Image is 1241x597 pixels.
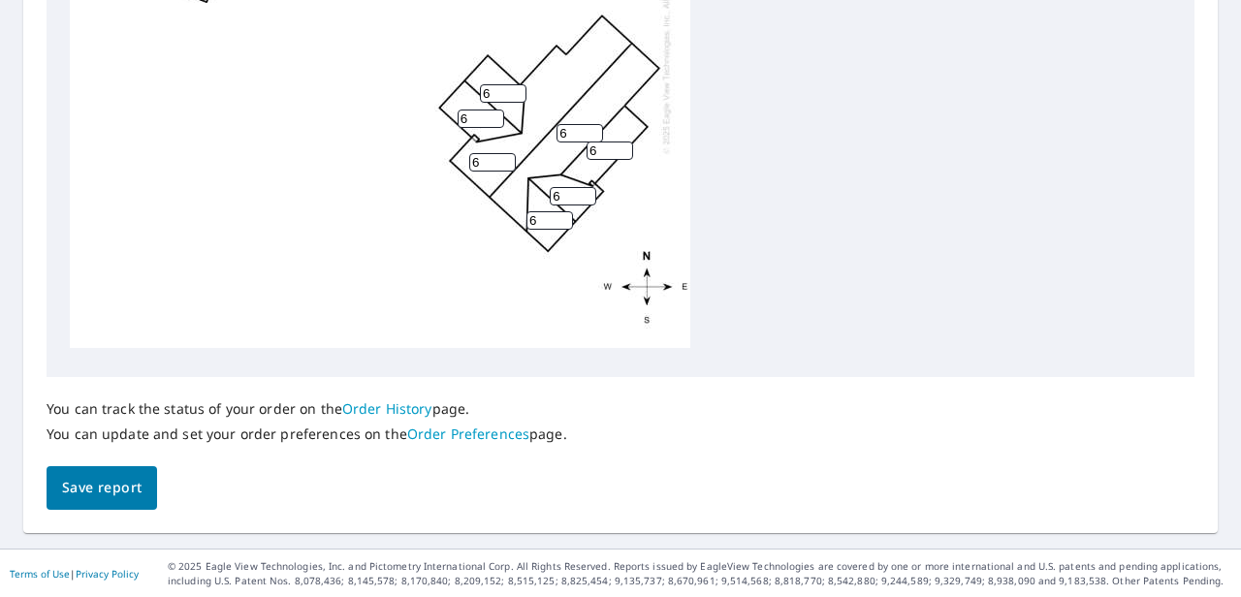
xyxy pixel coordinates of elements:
[10,568,139,580] p: |
[76,567,139,581] a: Privacy Policy
[407,424,529,443] a: Order Preferences
[10,567,70,581] a: Terms of Use
[47,400,567,418] p: You can track the status of your order on the page.
[47,425,567,443] p: You can update and set your order preferences on the page.
[62,476,142,500] span: Save report
[47,466,157,510] button: Save report
[342,399,432,418] a: Order History
[168,559,1231,588] p: © 2025 Eagle View Technologies, Inc. and Pictometry International Corp. All Rights Reserved. Repo...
